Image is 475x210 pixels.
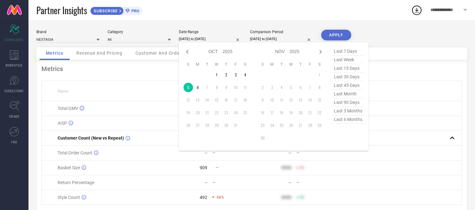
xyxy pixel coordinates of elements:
div: Previous month [184,48,191,56]
td: Wed Nov 05 2025 [286,83,296,92]
th: Sunday [258,62,267,67]
span: Basket Size [58,165,80,170]
div: Brand [36,30,100,34]
span: last week [332,56,364,64]
span: -56% [216,195,224,200]
td: Tue Nov 04 2025 [277,83,286,92]
td: Mon Nov 17 2025 [267,108,277,117]
td: Sat Nov 22 2025 [315,108,324,117]
span: 50 [300,165,304,170]
td: Thu Oct 02 2025 [222,70,231,80]
span: Customer Count (New vs Repeat) [58,135,124,141]
td: Sun Oct 19 2025 [184,108,193,117]
td: Sat Nov 29 2025 [315,121,324,130]
th: Friday [231,62,241,67]
th: Thursday [296,62,305,67]
span: last 45 days [332,81,364,90]
td: Fri Nov 28 2025 [305,121,315,130]
span: last 15 days [332,64,364,73]
div: Open download list [411,4,422,16]
td: Mon Nov 03 2025 [267,83,277,92]
span: SUBSCRIBE [91,9,119,13]
th: Tuesday [203,62,212,67]
td: Fri Oct 10 2025 [231,83,241,92]
td: Tue Nov 18 2025 [277,108,286,117]
td: Tue Oct 21 2025 [203,108,212,117]
span: Total GMV [58,106,78,111]
th: Friday [305,62,315,67]
td: Thu Oct 09 2025 [222,83,231,92]
td: Sun Oct 05 2025 [184,83,193,92]
span: SCORECARDS [5,37,24,42]
th: Thursday [222,62,231,67]
span: Metrics [46,51,63,56]
span: FWD [11,140,17,144]
td: Fri Oct 17 2025 [231,95,241,105]
span: last 30 days [332,73,364,81]
td: Mon Nov 10 2025 [267,95,277,105]
span: Customer And Orders [135,51,184,56]
td: Sat Oct 11 2025 [241,83,250,92]
td: Wed Nov 12 2025 [286,95,296,105]
div: — [212,180,251,185]
th: Saturday [315,62,324,67]
td: Sat Nov 08 2025 [315,83,324,92]
td: Tue Nov 25 2025 [277,121,286,130]
span: TRENDS [9,114,20,119]
td: Sun Oct 12 2025 [184,95,193,105]
span: AISP [58,121,67,126]
td: Sun Nov 02 2025 [258,83,267,92]
th: Saturday [241,62,250,67]
button: APPLY [321,30,351,40]
div: Metrics [41,65,462,73]
div: 909 [200,165,207,170]
td: Sun Nov 16 2025 [258,108,267,117]
td: Wed Nov 19 2025 [286,108,296,117]
div: Date Range [179,30,242,34]
div: — [204,180,208,185]
td: Fri Oct 31 2025 [231,121,241,130]
span: Return Percentage [58,180,94,185]
span: PRO [130,9,139,13]
td: Sat Oct 25 2025 [241,108,250,117]
td: Tue Oct 28 2025 [203,121,212,130]
span: WORKSPACE [6,63,23,68]
div: 492 [200,195,207,200]
span: Revenue And Pricing [76,51,122,56]
td: Thu Oct 30 2025 [222,121,231,130]
div: — [297,151,335,155]
th: Monday [267,62,277,67]
td: Mon Oct 27 2025 [193,121,203,130]
span: Partner Insights [36,4,87,17]
td: Sun Nov 30 2025 [258,133,267,143]
th: Wednesday [212,62,222,67]
td: Wed Oct 15 2025 [212,95,222,105]
td: Thu Nov 20 2025 [296,108,305,117]
td: Wed Nov 26 2025 [286,121,296,130]
span: SUGGESTIONS [5,88,24,93]
input: Select date range [179,36,242,42]
span: last 3 months [332,107,364,115]
div: — [288,150,292,155]
span: last month [332,90,364,98]
div: — [212,151,251,155]
span: Total Order Count [58,150,92,155]
div: 9999 [281,165,291,170]
span: last 90 days [332,98,364,107]
input: Select comparison period [250,36,313,42]
th: Monday [193,62,203,67]
div: — [288,180,292,185]
th: Sunday [184,62,193,67]
td: Tue Nov 11 2025 [277,95,286,105]
td: Fri Nov 14 2025 [305,95,315,105]
td: Mon Nov 24 2025 [267,121,277,130]
th: Tuesday [277,62,286,67]
span: last 6 months [332,115,364,124]
td: Mon Oct 06 2025 [193,83,203,92]
td: Fri Nov 21 2025 [305,108,315,117]
td: Thu Oct 16 2025 [222,95,231,105]
td: Sat Oct 04 2025 [241,70,250,80]
td: Sat Nov 15 2025 [315,95,324,105]
td: Wed Oct 08 2025 [212,83,222,92]
span: 50 [300,195,304,200]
